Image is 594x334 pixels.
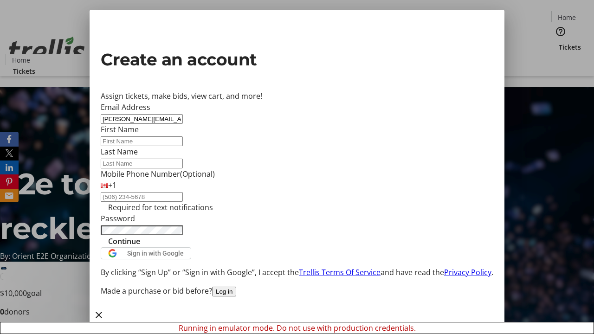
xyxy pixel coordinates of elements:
[101,213,135,224] label: Password
[101,169,215,179] label: Mobile Phone Number (Optional)
[212,287,236,296] button: Log in
[101,267,493,278] p: By clicking “Sign Up” or “Sign in with Google”, I accept the and have read the .
[101,136,183,146] input: First Name
[299,267,381,277] a: Trellis Terms Of Service
[108,202,213,213] tr-hint: Required for text notifications
[90,306,108,324] button: Close
[101,124,139,135] label: First Name
[101,90,493,102] div: Assign tickets, make bids, view cart, and more!
[101,285,493,296] div: Made a purchase or bid before?
[101,102,150,112] label: Email Address
[101,114,183,124] input: Email Address
[101,159,183,168] input: Last Name
[108,236,140,247] span: Continue
[127,250,184,257] span: Sign in with Google
[101,236,148,247] button: Continue
[101,147,138,157] label: Last Name
[101,192,183,202] input: (506) 234-5678
[444,267,491,277] a: Privacy Policy
[101,247,191,259] button: Sign in with Google
[101,47,493,72] h2: Create an account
